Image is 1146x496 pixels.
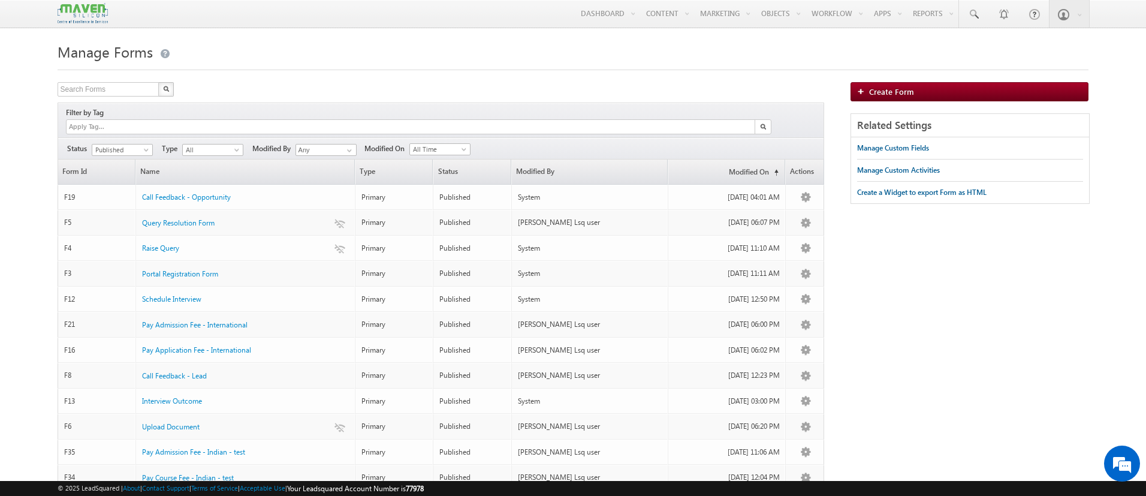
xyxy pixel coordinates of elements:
[518,472,662,483] div: [PERSON_NAME] Lsq user
[439,472,506,483] div: Published
[67,143,92,154] span: Status
[64,370,131,381] div: F8
[857,182,987,203] a: Create a Widget to export Form as HTML
[439,345,506,356] div: Published
[142,244,179,252] span: Raise Query
[68,122,139,132] input: Apply Tag...
[439,217,506,228] div: Published
[142,218,215,227] span: Query Resolution Form
[142,294,201,303] span: Schedule Interview
[361,447,428,458] div: Primary
[142,320,248,329] span: Pay Admission Fee - International
[364,143,409,154] span: Modified On
[674,396,780,407] div: [DATE] 03:00 PM
[123,484,140,492] a: About
[361,421,428,432] div: Primary
[361,217,428,228] div: Primary
[674,294,780,305] div: [DATE] 12:50 PM
[674,472,780,483] div: [DATE] 12:04 PM
[64,396,131,407] div: F13
[869,86,914,97] span: Create Form
[64,192,131,203] div: F19
[142,192,231,203] a: Call Feedback - Opportunity
[518,268,662,279] div: System
[857,187,987,198] div: Create a Widget to export Form as HTML
[406,484,424,493] span: 77978
[674,243,780,254] div: [DATE] 11:10 AM
[668,160,785,184] a: Modified On(sorted ascending)
[58,483,424,494] span: © 2025 LeadSquared | | | | |
[64,472,131,483] div: F34
[142,422,200,432] a: Upload Document
[857,88,869,95] img: add_icon.png
[674,421,780,432] div: [DATE] 06:20 PM
[857,160,940,181] a: Manage Custom Activities
[64,319,131,330] div: F21
[162,143,182,154] span: Type
[142,345,251,356] a: Pay Application Fee - International
[674,319,780,330] div: [DATE] 06:00 PM
[361,396,428,407] div: Primary
[857,143,929,154] div: Manage Custom Fields
[142,484,189,492] a: Contact Support
[410,144,467,155] span: All Time
[361,472,428,483] div: Primary
[64,447,131,458] div: F35
[142,473,234,483] a: Pay Course Fee - Indian - test
[361,268,428,279] div: Primary
[58,42,153,61] span: Manage Forms
[439,447,506,458] div: Published
[92,145,149,155] span: Published
[142,269,218,279] a: Portal Registration Form
[518,294,662,305] div: System
[142,294,201,305] a: Schedule Interview
[857,165,940,176] div: Manage Custom Activities
[355,160,433,184] span: Type
[92,144,153,156] a: Published
[518,192,662,203] div: System
[439,396,506,407] div: Published
[142,396,202,405] span: Interview Outcome
[439,294,506,305] div: Published
[295,144,357,156] input: Type to Search
[518,447,662,458] div: [PERSON_NAME] Lsq user
[439,268,506,279] div: Published
[518,319,662,330] div: [PERSON_NAME] Lsq user
[142,269,218,278] span: Portal Registration Form
[786,160,824,184] span: Actions
[512,160,667,184] a: Modified By
[64,217,131,228] div: F5
[142,243,179,254] a: Raise Query
[66,106,108,119] div: Filter by Tag
[142,371,207,381] a: Call Feedback - Lead
[361,243,428,254] div: Primary
[191,484,238,492] a: Terms of Service
[136,160,354,184] a: Name
[439,421,506,432] div: Published
[361,319,428,330] div: Primary
[409,143,471,155] a: All Time
[518,396,662,407] div: System
[851,114,1089,137] div: Related Settings
[142,396,202,407] a: Interview Outcome
[674,345,780,356] div: [DATE] 06:02 PM
[361,345,428,356] div: Primary
[64,268,131,279] div: F3
[142,473,234,482] span: Pay Course Fee - Indian - test
[58,160,135,184] a: Form Id
[361,192,428,203] div: Primary
[769,168,779,178] span: (sorted ascending)
[361,294,428,305] div: Primary
[674,447,780,458] div: [DATE] 11:06 AM
[183,145,240,155] span: All
[142,447,245,456] span: Pay Admission Fee - Indian - test
[439,370,506,381] div: Published
[439,192,506,203] div: Published
[518,370,662,381] div: [PERSON_NAME] Lsq user
[58,3,108,24] img: Custom Logo
[252,143,295,154] span: Modified By
[142,422,200,431] span: Upload Document
[142,218,215,229] a: Query Resolution Form
[518,345,662,356] div: [PERSON_NAME] Lsq user
[518,217,662,228] div: [PERSON_NAME] Lsq user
